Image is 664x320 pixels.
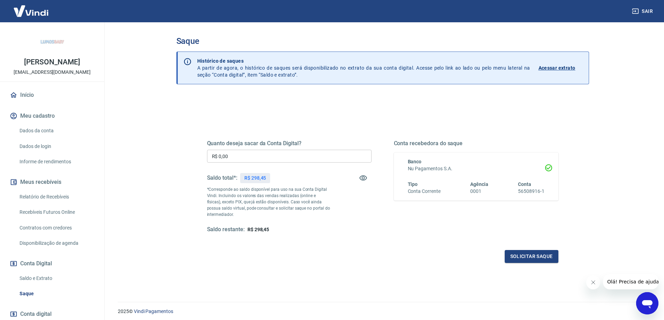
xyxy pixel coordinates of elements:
p: [PERSON_NAME] [24,58,80,66]
p: 2025 © [118,308,647,315]
a: Saque [17,287,96,301]
h5: Conta recebedora do saque [394,140,558,147]
p: A partir de agora, o histórico de saques será disponibilizado no extrato da sua conta digital. Ac... [197,57,530,78]
button: Meus recebíveis [8,174,96,190]
a: Vindi Pagamentos [134,309,173,314]
span: R$ 298,45 [247,227,269,232]
h3: Saque [176,36,589,46]
button: Sair [631,5,656,18]
button: Solicitar saque [505,250,558,263]
p: [EMAIL_ADDRESS][DOMAIN_NAME] [14,69,91,76]
button: Conta Digital [8,256,96,271]
p: R$ 298,45 [244,174,266,182]
a: Acessar extrato [539,57,583,78]
a: Relatório de Recebíveis [17,190,96,204]
h6: 56508916-1 [518,188,544,195]
a: Saldo e Extrato [17,271,96,286]
p: *Corresponde ao saldo disponível para uso na sua Conta Digital Vindi. Incluindo os valores das ve... [207,186,330,218]
iframe: Botão para abrir a janela de mensagens [636,292,658,314]
p: Histórico de saques [197,57,530,64]
span: Tipo [408,181,418,187]
h5: Saldo restante: [207,226,245,233]
a: Início [8,87,96,103]
span: Conta [518,181,531,187]
a: Informe de rendimentos [17,155,96,169]
iframe: Fechar mensagem [586,275,600,289]
img: 9e9fbd47-e8a9-4bfe-a032-01f60ca199fe.jpeg [38,28,66,56]
h5: Quanto deseja sacar da Conta Digital? [207,140,372,147]
iframe: Mensagem da empresa [603,274,658,289]
img: Vindi [8,0,54,22]
h6: Nu Pagamentos S.A. [408,165,544,172]
h6: 0001 [470,188,488,195]
span: Agência [470,181,488,187]
a: Dados da conta [17,124,96,138]
span: Conta digital [20,309,52,319]
button: Meu cadastro [8,108,96,124]
a: Dados de login [17,139,96,154]
a: Recebíveis Futuros Online [17,205,96,219]
a: Disponibilização de agenda [17,236,96,250]
h5: Saldo total*: [207,174,237,181]
span: Olá! Precisa de ajuda? [4,5,59,10]
h6: Conta Corrente [408,188,441,195]
span: Banco [408,159,422,164]
p: Acessar extrato [539,64,575,71]
a: Contratos com credores [17,221,96,235]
